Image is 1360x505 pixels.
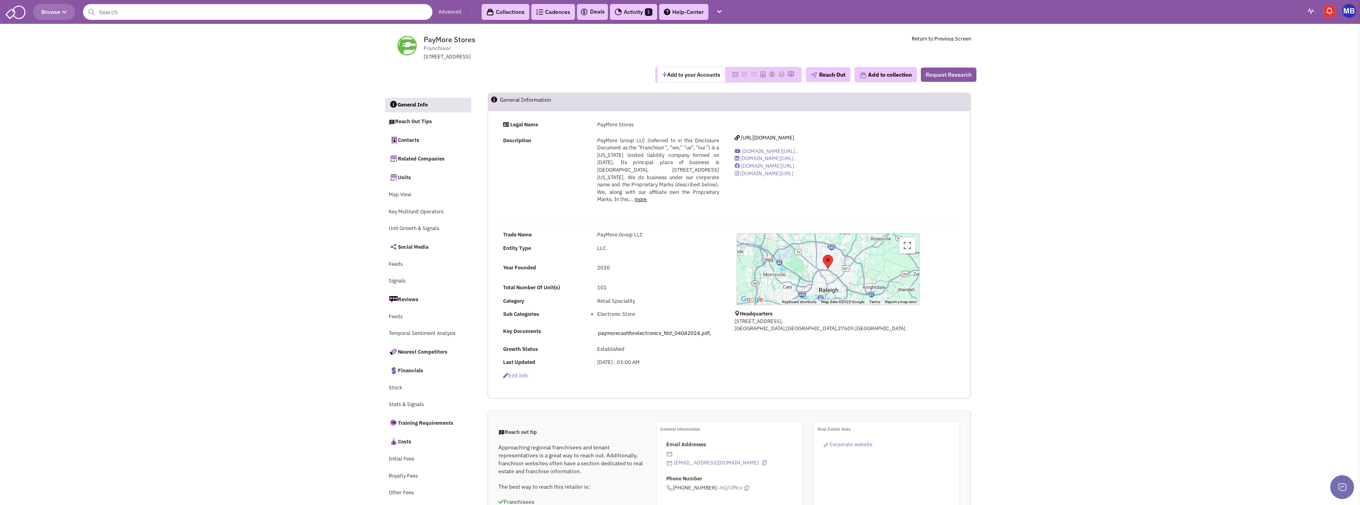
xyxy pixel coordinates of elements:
button: Add to collection [855,67,917,82]
span: Map data ©2025 Google [821,300,864,304]
img: help.png [664,9,670,15]
a: Feeds [385,257,471,272]
div: PayMore Stores [592,121,724,129]
p: General information [660,425,802,433]
a: Training Requirements [385,414,471,431]
a: [DOMAIN_NAME][URL].. [735,155,797,162]
b: Category [503,298,524,304]
a: Stats & Signals [385,397,471,412]
a: Collections [482,4,529,20]
a: [URL][DOMAIN_NAME] [735,134,794,141]
img: Please add to your accounts [741,71,748,77]
a: Reach Out Tips [385,114,471,130]
a: Stock [385,381,471,396]
a: [DOMAIN_NAME][URL] [735,163,794,169]
div: Retail Speciality [592,298,724,305]
img: Please add to your accounts [778,71,785,77]
a: General Info [385,98,472,113]
span: Reach out tip [498,429,537,435]
a: Open this area in Google Maps (opens a new window) [739,294,765,305]
button: Reach Out [806,67,851,82]
a: Report a map error [885,300,917,304]
div: 101 [592,284,724,292]
img: plane.png [811,72,817,78]
b: Growth Status [503,346,538,352]
img: SmartAdmin [6,4,25,19]
a: Related Companies [385,150,471,167]
span: PayMore Group LLC (referred to in this Disclosure Document as the “Franchisor”, “we,” “us”, “our”... [597,137,719,203]
li: Electronic Store [597,311,719,318]
img: icon-deals.svg [580,7,588,17]
a: Terms (opens in new tab) [869,300,880,304]
a: [DOMAIN_NAME][URL] [735,170,793,177]
a: Initial Fees [385,452,471,467]
img: icon-email-active-16.png [666,451,673,457]
a: Unit Growth & Signals [385,221,471,236]
a: Help-Center [659,4,708,20]
p: Real Estate links [818,425,960,433]
strong: Description [503,137,531,144]
button: Add to your Accounts [658,67,725,82]
span: PayMore Stores [424,35,475,44]
a: Return to Previous Screen [912,35,971,42]
a: Royalty Fees [385,469,471,484]
img: Please add to your accounts [751,71,757,77]
a: Units [385,169,471,186]
a: Activity1 [610,4,657,20]
button: Browse [33,4,75,20]
a: Costs [385,433,471,450]
div: [STREET_ADDRESS] [424,53,631,61]
button: Toggle fullscreen view [899,238,915,253]
h2: General Information [500,93,551,110]
span: Edit info [503,372,528,379]
b: Sub Categories [503,311,539,317]
div: PayMore Group LLC [592,231,724,239]
p: Approaching regional franchisees and tenant representatives is a great way to reach out. Addition... [498,443,645,475]
img: icon-phone.png [666,485,673,491]
a: Other Fees [385,486,471,501]
img: Please add to your accounts [788,71,794,77]
b: Key Documents [503,328,541,335]
img: Mac Brady [1342,4,1356,18]
a: Deals [580,7,605,17]
p: Email Addresses [666,441,802,449]
p: The best way to reach this retailer is: [498,483,645,491]
span: –HQ/Office [717,484,743,492]
b: Headquarters [740,310,773,317]
a: Signals [385,274,471,289]
b: Total Number Of Unit(s) [503,284,560,291]
a: Corporate website [824,441,872,448]
img: reachlinkicon.png [824,443,828,447]
input: Search [83,4,432,20]
span: Corporate website [830,441,872,448]
span: Franchisor [424,44,451,52]
strong: Legal Name [510,121,538,128]
img: icon-collection-lavender-black.svg [486,8,494,16]
button: Request Research [921,68,976,82]
a: paymorecashforelectronics_fdd_04042024.pdf, [598,330,711,337]
span: Browse [41,8,67,15]
div: [DATE] : 03:00 AM [592,359,724,366]
img: icon-collection-lavender.png [860,72,867,79]
a: more [635,196,646,203]
a: [DOMAIN_NAME][URL].. [735,148,798,155]
a: Cadences [531,4,575,20]
a: Social Media [385,238,471,255]
a: Advanced [438,8,461,16]
span: [DOMAIN_NAME][URL].. [740,155,797,162]
img: Activity.png [615,8,622,15]
b: Year Founded [503,264,536,271]
p: [STREET_ADDRESS], [GEOGRAPHIC_DATA],[GEOGRAPHIC_DATA],27609,[GEOGRAPHIC_DATA] [735,318,921,333]
a: Nearest Competitors [385,343,471,360]
div: PayMore Stores [823,255,833,269]
a: [EMAIL_ADDRESS][DOMAIN_NAME] [674,459,759,466]
span: [URL][DOMAIN_NAME] [741,134,794,141]
a: Temporal Sentiment Analysis [385,326,471,341]
a: Financials [385,362,471,379]
a: Contacts [385,132,471,148]
div: LLC [592,245,724,252]
a: Map View [385,188,471,203]
span: [PHONE_NUMBER] [666,484,802,492]
img: Please add to your accounts [769,71,775,77]
div: 2020 [592,264,724,272]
